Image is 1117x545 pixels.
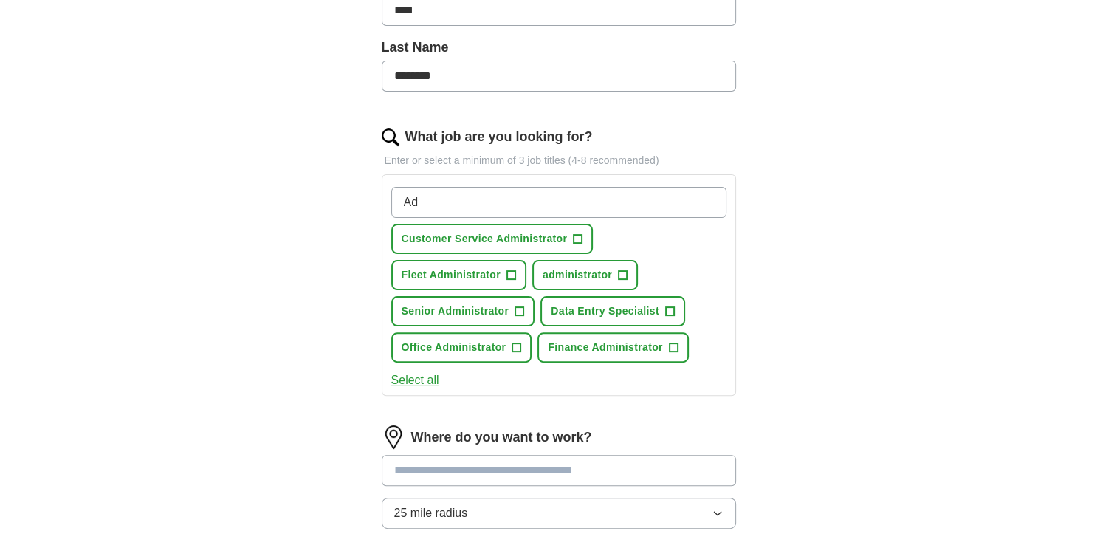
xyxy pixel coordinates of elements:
button: Customer Service Administrator [391,224,594,254]
button: Fleet Administrator [391,260,526,290]
button: administrator [532,260,638,290]
label: What job are you looking for? [405,127,593,147]
span: Office Administrator [402,340,506,355]
img: search.png [382,128,399,146]
button: Data Entry Specialist [540,296,685,326]
span: Senior Administrator [402,304,509,319]
span: administrator [543,267,612,283]
button: Office Administrator [391,332,532,363]
button: Select all [391,371,439,389]
label: Last Name [382,38,736,58]
input: Type a job title and press enter [391,187,726,218]
span: Data Entry Specialist [551,304,659,319]
span: Fleet Administrator [402,267,501,283]
p: Enter or select a minimum of 3 job titles (4-8 recommended) [382,153,736,168]
span: 25 mile radius [394,504,468,522]
span: Customer Service Administrator [402,231,568,247]
img: location.png [382,425,405,449]
label: Where do you want to work? [411,428,592,448]
button: 25 mile radius [382,498,736,529]
span: Finance Administrator [548,340,662,355]
button: Senior Administrator [391,296,535,326]
button: Finance Administrator [537,332,688,363]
